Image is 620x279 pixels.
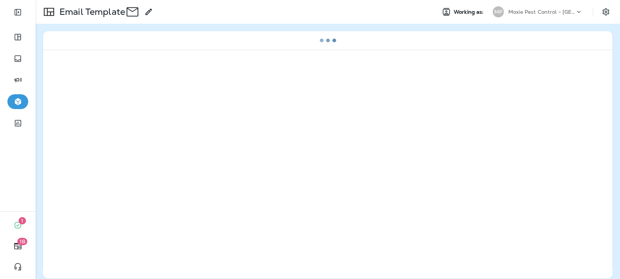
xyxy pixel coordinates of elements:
[493,6,504,17] div: MP
[56,6,125,17] p: Email Template
[7,239,28,253] button: 18
[17,238,27,245] span: 18
[599,5,613,19] button: Settings
[508,9,575,15] p: Moxie Pest Control - [GEOGRAPHIC_DATA]
[19,217,26,224] span: 1
[7,5,28,20] button: Expand Sidebar
[7,218,28,233] button: 1
[454,9,485,15] span: Working as:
